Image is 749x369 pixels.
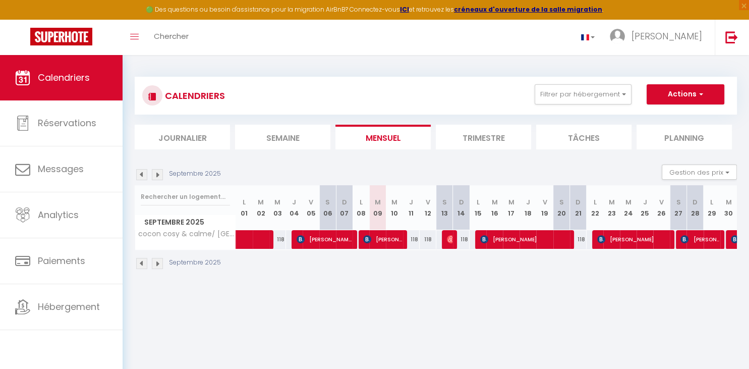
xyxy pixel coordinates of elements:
[725,31,738,43] img: logout
[610,29,625,44] img: ...
[436,185,453,230] th: 13
[477,197,480,207] abbr: L
[587,185,603,230] th: 22
[643,197,647,207] abbr: J
[386,185,402,230] th: 10
[575,197,581,207] abbr: D
[309,197,313,207] abbr: V
[543,197,547,207] abbr: V
[353,185,369,230] th: 08
[570,185,587,230] th: 21
[647,84,724,104] button: Actions
[535,84,631,104] button: Filtrer par hébergement
[503,185,520,230] th: 17
[319,185,336,230] th: 06
[369,185,386,230] th: 09
[274,197,280,207] abbr: M
[146,20,196,55] a: Chercher
[292,197,296,207] abbr: J
[631,30,702,42] span: [PERSON_NAME]
[637,185,653,230] th: 25
[38,300,100,313] span: Hébergement
[710,197,713,207] abbr: L
[447,230,452,249] span: [PERSON_NAME]
[686,185,703,230] th: 28
[169,258,221,268] p: Septembre 2025
[480,230,569,249] span: [PERSON_NAME]
[553,185,570,230] th: 20
[520,185,536,230] th: 18
[453,230,470,249] div: 118
[236,185,253,230] th: 01
[680,230,719,249] span: [PERSON_NAME]
[135,125,230,149] li: Journalier
[593,197,596,207] abbr: L
[570,230,587,249] div: 118
[235,125,330,149] li: Semaine
[38,254,85,267] span: Paiements
[453,185,470,230] th: 14
[269,185,286,230] th: 03
[420,230,436,249] div: 118
[662,165,737,180] button: Gestion des prix
[135,215,236,230] span: Septembre 2025
[169,169,221,179] p: Septembre 2025
[508,197,514,207] abbr: M
[559,197,564,207] abbr: S
[141,188,230,206] input: Rechercher un logement...
[8,4,38,34] button: Ouvrir le widget de chat LiveChat
[297,230,352,249] span: [PERSON_NAME]
[420,185,436,230] th: 12
[704,185,720,230] th: 29
[38,208,79,221] span: Analytics
[335,125,431,149] li: Mensuel
[659,197,664,207] abbr: V
[426,197,430,207] abbr: V
[720,185,737,230] th: 30
[154,31,189,41] span: Chercher
[536,185,553,230] th: 19
[458,197,464,207] abbr: D
[536,125,631,149] li: Tâches
[492,197,498,207] abbr: M
[436,125,531,149] li: Trimestre
[670,185,686,230] th: 27
[403,230,420,249] div: 118
[38,117,96,129] span: Réservations
[38,71,90,84] span: Calendriers
[286,185,303,230] th: 04
[693,197,698,207] abbr: D
[342,197,347,207] abbr: D
[162,84,225,107] h3: CALENDRIERS
[602,20,715,55] a: ... [PERSON_NAME]
[137,230,238,238] span: cocon cosy & calme/ [GEOGRAPHIC_DATA]
[38,163,84,175] span: Messages
[625,197,631,207] abbr: M
[486,185,503,230] th: 16
[603,185,620,230] th: 23
[637,125,732,149] li: Planning
[363,230,402,249] span: [PERSON_NAME]
[360,197,363,207] abbr: L
[597,230,669,249] span: [PERSON_NAME]
[336,185,353,230] th: 07
[409,197,413,207] abbr: J
[676,197,680,207] abbr: S
[442,197,447,207] abbr: S
[325,197,330,207] abbr: S
[653,185,670,230] th: 26
[403,185,420,230] th: 11
[470,185,486,230] th: 15
[303,185,319,230] th: 05
[620,185,637,230] th: 24
[258,197,264,207] abbr: M
[253,185,269,230] th: 02
[526,197,530,207] abbr: J
[400,5,409,14] a: ICI
[243,197,246,207] abbr: L
[454,5,602,14] a: créneaux d'ouverture de la salle migration
[726,197,732,207] abbr: M
[375,197,381,207] abbr: M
